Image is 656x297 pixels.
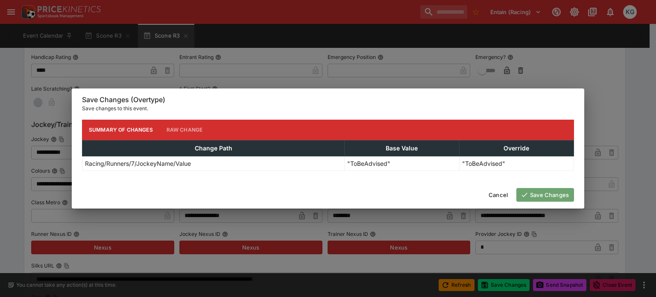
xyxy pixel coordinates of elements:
button: Raw Change [160,120,210,140]
th: Override [459,140,574,156]
button: Summary of Changes [82,120,160,140]
td: "ToBeAdvised" [345,156,459,171]
p: Save changes to this event. [82,104,574,113]
h6: Save Changes (Overtype) [82,95,574,104]
th: Change Path [82,140,345,156]
button: Cancel [483,188,513,202]
th: Base Value [345,140,459,156]
td: "ToBeAdvised" [459,156,574,171]
p: Racing/Runners/7/JockeyName/Value [85,159,191,168]
button: Save Changes [516,188,574,202]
